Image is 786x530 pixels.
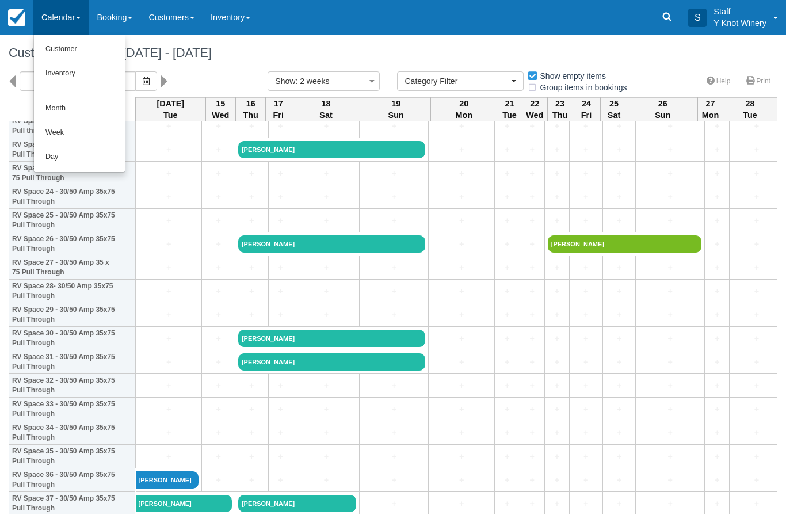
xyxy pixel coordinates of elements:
[34,62,125,86] a: Inventory
[34,121,125,145] a: Week
[34,145,125,169] a: Day
[33,35,125,173] ul: Calendar
[34,97,125,121] a: Month
[34,37,125,62] a: Customer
